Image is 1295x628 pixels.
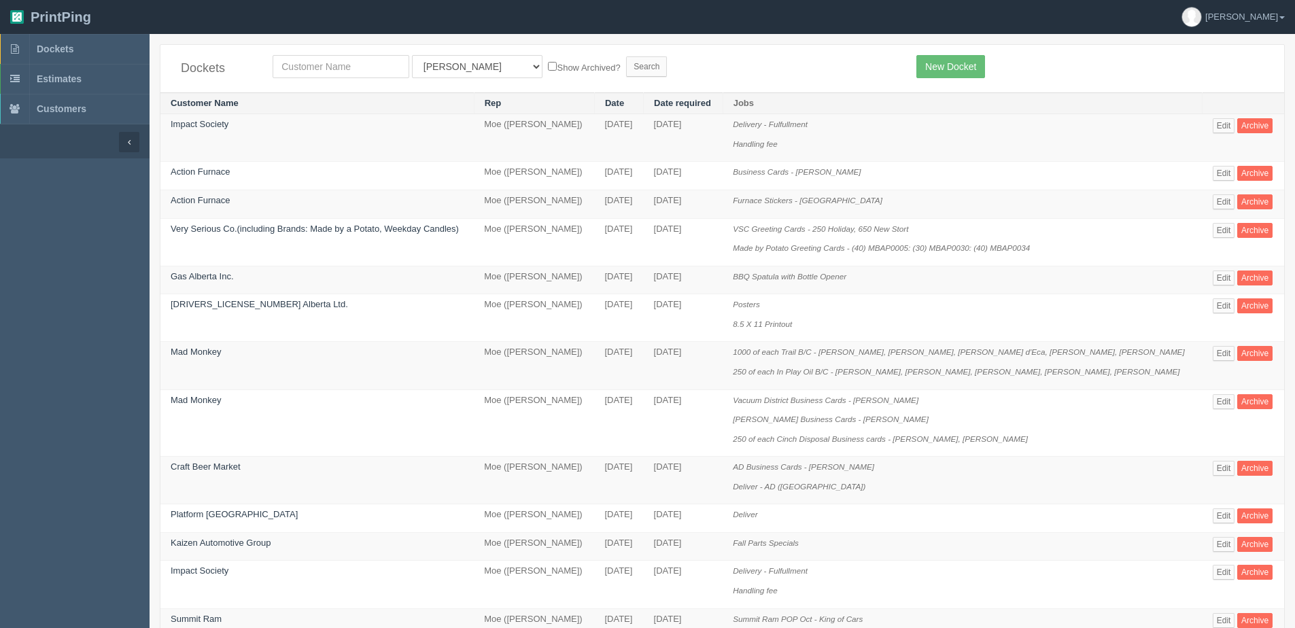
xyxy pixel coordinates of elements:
a: Date [605,98,624,108]
td: [DATE] [644,532,723,561]
td: Moe ([PERSON_NAME]) [474,266,594,294]
a: Edit [1213,394,1235,409]
a: Craft Beer Market [171,461,241,472]
a: Archive [1237,194,1273,209]
td: [DATE] [594,532,643,561]
i: 250 of each In Play Oil B/C - [PERSON_NAME], [PERSON_NAME], [PERSON_NAME], [PERSON_NAME], [PERSON... [733,367,1179,376]
a: Archive [1237,565,1273,580]
td: [DATE] [644,389,723,457]
a: Archive [1237,298,1273,313]
a: Edit [1213,461,1235,476]
td: [DATE] [594,114,643,162]
i: Deliver - AD ([GEOGRAPHIC_DATA]) [733,482,865,491]
a: Edit [1213,346,1235,361]
a: Impact Society [171,119,228,129]
td: [DATE] [644,504,723,533]
td: Moe ([PERSON_NAME]) [474,532,594,561]
i: Posters [733,300,760,309]
td: [DATE] [644,561,723,608]
td: Moe ([PERSON_NAME]) [474,218,594,266]
input: Search [626,56,667,77]
td: [DATE] [594,342,643,389]
a: Impact Society [171,565,228,576]
i: Furnace Stickers - [GEOGRAPHIC_DATA] [733,196,882,205]
th: Jobs [723,92,1203,114]
i: 1000 of each Trail B/C - [PERSON_NAME], [PERSON_NAME], [PERSON_NAME] d'Eca, [PERSON_NAME], [PERSO... [733,347,1185,356]
td: [DATE] [644,294,723,342]
td: Moe ([PERSON_NAME]) [474,162,594,190]
a: Kaizen Automotive Group [171,538,271,548]
td: [DATE] [644,114,723,162]
a: [DRIVERS_LICENSE_NUMBER] Alberta Ltd. [171,299,348,309]
img: logo-3e63b451c926e2ac314895c53de4908e5d424f24456219fb08d385ab2e579770.png [10,10,24,24]
a: Archive [1237,271,1273,285]
a: Very Serious Co.(including Brands: Made by a Potato, Weekday Candles) [171,224,459,234]
a: Archive [1237,613,1273,628]
label: Show Archived? [548,59,620,75]
i: Delivery - Fulfullment [733,566,808,575]
td: [DATE] [594,457,643,504]
a: Archive [1237,118,1273,133]
a: Edit [1213,118,1235,133]
a: Edit [1213,223,1235,238]
td: [DATE] [594,162,643,190]
a: Action Furnace [171,195,230,205]
td: Moe ([PERSON_NAME]) [474,389,594,457]
i: Handling fee [733,586,778,595]
i: AD Business Cards - [PERSON_NAME] [733,462,874,471]
a: Customer Name [171,98,239,108]
a: Archive [1237,166,1273,181]
i: Delivery - Fulfullment [733,120,808,128]
a: Edit [1213,508,1235,523]
td: [DATE] [644,218,723,266]
h4: Dockets [181,62,252,75]
img: avatar_default-7531ab5dedf162e01f1e0bb0964e6a185e93c5c22dfe317fb01d7f8cd2b1632c.jpg [1182,7,1201,27]
a: Archive [1237,537,1273,552]
i: BBQ Spatula with Bottle Opener [733,272,846,281]
a: Archive [1237,346,1273,361]
span: Customers [37,103,86,114]
td: Moe ([PERSON_NAME]) [474,114,594,162]
input: Customer Name [273,55,409,78]
i: VSC Greeting Cards - 250 Holiday, 650 New Stort [733,224,908,233]
td: Moe ([PERSON_NAME]) [474,457,594,504]
td: [DATE] [594,504,643,533]
td: [DATE] [644,342,723,389]
i: Vacuum District Business Cards - [PERSON_NAME] [733,396,918,404]
a: Action Furnace [171,167,230,177]
td: [DATE] [644,266,723,294]
i: Deliver [733,510,757,519]
td: Moe ([PERSON_NAME]) [474,294,594,342]
a: Gas Alberta Inc. [171,271,234,281]
a: Rep [485,98,502,108]
a: Summit Ram [171,614,222,624]
a: Mad Monkey [171,347,221,357]
i: Handling fee [733,139,778,148]
td: Moe ([PERSON_NAME]) [474,504,594,533]
td: [DATE] [594,266,643,294]
i: [PERSON_NAME] Business Cards - [PERSON_NAME] [733,415,929,423]
i: Fall Parts Specials [733,538,799,547]
a: Mad Monkey [171,395,221,405]
i: 8.5 X 11 Printout [733,319,792,328]
td: [DATE] [644,457,723,504]
a: Edit [1213,298,1235,313]
td: [DATE] [594,190,643,219]
a: Edit [1213,613,1235,628]
a: Edit [1213,194,1235,209]
td: Moe ([PERSON_NAME]) [474,561,594,608]
input: Show Archived? [548,62,557,71]
td: [DATE] [644,190,723,219]
td: [DATE] [594,561,643,608]
span: Estimates [37,73,82,84]
a: Edit [1213,565,1235,580]
i: Business Cards - [PERSON_NAME] [733,167,861,176]
a: New Docket [916,55,985,78]
a: Archive [1237,461,1273,476]
a: Archive [1237,394,1273,409]
i: Summit Ram POP Oct - King of Cars [733,614,863,623]
i: 250 of each Cinch Disposal Business cards - [PERSON_NAME], [PERSON_NAME] [733,434,1028,443]
a: Archive [1237,508,1273,523]
td: [DATE] [594,389,643,457]
td: Moe ([PERSON_NAME]) [474,342,594,389]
